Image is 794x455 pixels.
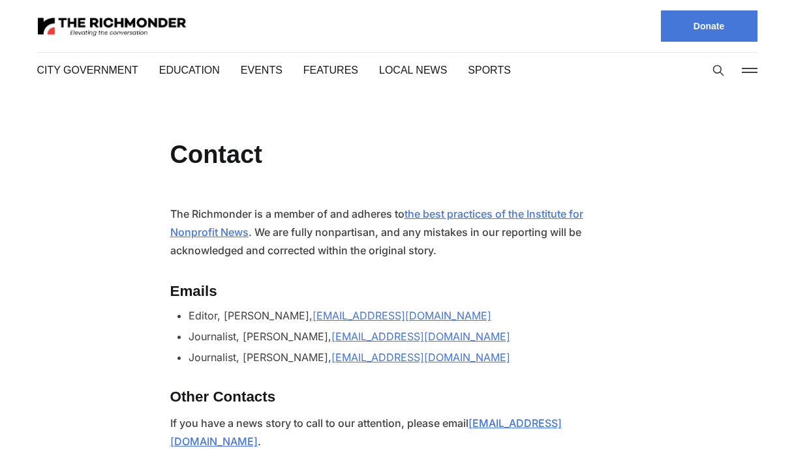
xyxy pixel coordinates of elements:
h3: Other Contacts [170,389,624,405]
h1: Contact [170,141,262,168]
a: Features [303,65,358,76]
a: [EMAIL_ADDRESS][DOMAIN_NAME] [331,330,510,343]
a: [EMAIL_ADDRESS][DOMAIN_NAME] [170,417,562,448]
button: Search this site [709,61,728,80]
img: The Richmonder [37,15,187,38]
a: Donate [661,10,757,42]
h3: Emails [170,283,624,300]
li: Journalist, [PERSON_NAME], [189,349,624,365]
a: Events [241,65,282,76]
a: [EMAIL_ADDRESS][DOMAIN_NAME] [313,309,491,322]
a: Education [159,65,220,76]
p: If you have a news story to call to our attention, please email . [170,414,624,450]
a: Sports [468,65,511,76]
p: The Richmonder is a member of and adheres to . We are fully nonpartisan, and any mistakes in our ... [170,205,624,259]
li: Journalist, [PERSON_NAME], [189,329,624,344]
a: City Government [37,65,138,76]
a: Local News [379,65,447,76]
a: [EMAIL_ADDRESS][DOMAIN_NAME] [331,351,510,364]
li: Editor, [PERSON_NAME], [189,308,624,323]
iframe: portal-trigger [683,391,794,455]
